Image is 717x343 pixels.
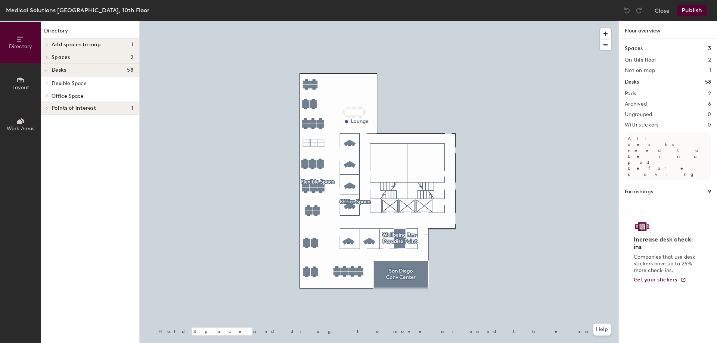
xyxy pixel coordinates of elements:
[52,80,87,87] span: Flexible Space
[708,44,711,53] h1: 3
[625,188,653,196] h1: Furnishings
[7,125,34,132] span: Work Areas
[623,7,631,14] img: Undo
[131,105,133,111] span: 1
[708,122,711,128] h2: 0
[625,91,636,97] h2: Pods
[130,54,133,60] span: 2
[677,4,707,16] button: Publish
[625,132,711,180] p: All desks need to be in a pod before saving
[634,220,651,233] img: Sticker logo
[708,91,711,97] h2: 2
[625,122,659,128] h2: With stickers
[708,101,711,107] h2: 6
[52,42,101,48] span: Add spaces to map
[625,68,655,74] h2: Not on map
[634,254,698,274] p: Companies that use desk stickers have up to 25% more check-ins.
[52,67,66,73] span: Desks
[634,277,677,283] span: Get your stickers
[625,78,639,86] h1: Desks
[9,43,32,50] span: Directory
[634,277,686,283] a: Get your stickers
[131,42,133,48] span: 1
[625,44,643,53] h1: Spaces
[625,101,647,107] h2: Archived
[52,105,96,111] span: Points of interest
[634,236,698,251] h4: Increase desk check-ins
[619,21,717,38] h1: Floor overview
[708,112,711,118] h2: 0
[52,93,84,99] span: Office Space
[705,78,711,86] h1: 58
[593,324,611,336] button: Help
[6,6,149,15] div: Medical Solutions [GEOGRAPHIC_DATA], 10th Floor
[709,68,711,74] h2: 1
[52,54,70,60] span: Spaces
[625,57,657,63] h2: On this floor
[708,188,711,196] h1: 9
[625,112,652,118] h2: Ungrouped
[635,7,643,14] img: Redo
[655,4,670,16] button: Close
[41,27,139,38] h1: Directory
[708,57,711,63] h2: 2
[127,67,133,73] span: 58
[12,84,29,91] span: Layout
